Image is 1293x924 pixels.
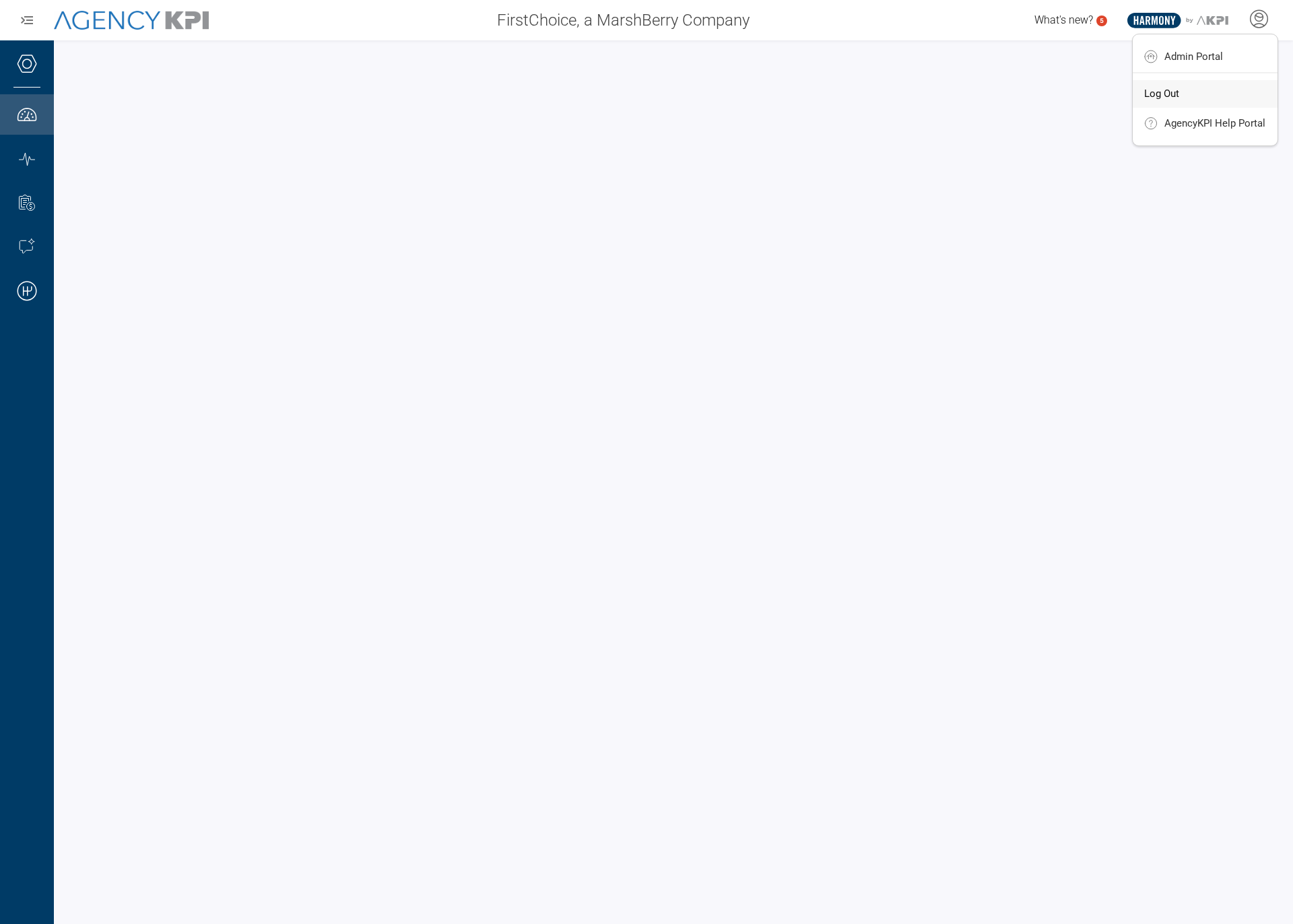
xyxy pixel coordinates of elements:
[1144,88,1179,99] span: Log Out
[1164,51,1223,62] span: Admin Portal
[497,8,750,32] span: FirstChoice, a MarshBerry Company
[1164,118,1265,129] span: AgencyKPI Help Portal
[54,11,209,30] img: AgencyKPI
[1100,17,1104,24] text: 5
[1034,13,1093,26] span: What's new?
[1096,15,1107,26] a: 5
